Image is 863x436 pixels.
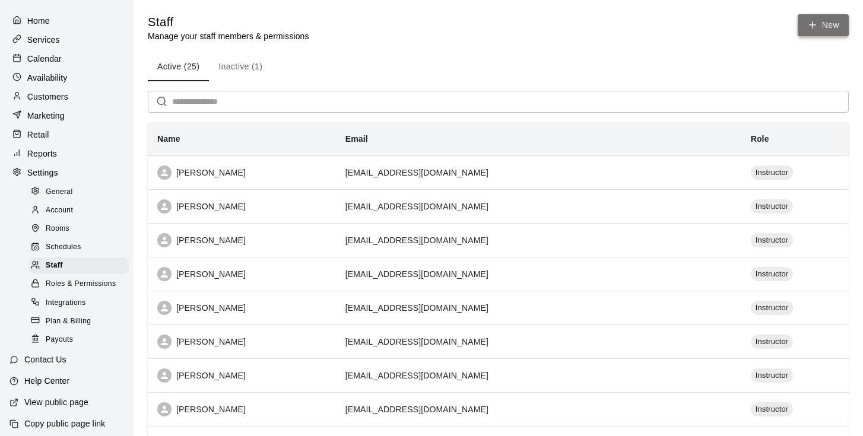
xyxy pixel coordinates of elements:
[28,202,129,219] div: Account
[751,166,794,180] div: Instructor
[751,267,794,281] div: Instructor
[28,239,129,256] div: Schedules
[9,145,124,163] a: Reports
[336,392,741,426] td: [EMAIL_ADDRESS][DOMAIN_NAME]
[9,12,124,30] a: Home
[9,69,124,87] a: Availability
[24,418,105,429] p: Copy public page link
[27,53,62,65] p: Calendar
[157,233,326,247] div: [PERSON_NAME]
[9,107,124,125] a: Marketing
[28,184,129,201] div: General
[9,88,124,106] a: Customers
[9,164,124,182] a: Settings
[336,291,741,324] td: [EMAIL_ADDRESS][DOMAIN_NAME]
[751,199,794,214] div: Instructor
[27,15,50,27] p: Home
[46,241,81,253] span: Schedules
[28,238,134,257] a: Schedules
[751,134,769,144] b: Role
[751,402,794,416] div: Instructor
[751,233,794,247] div: Instructor
[751,269,794,280] span: Instructor
[336,358,741,392] td: [EMAIL_ADDRESS][DOMAIN_NAME]
[9,31,124,49] a: Services
[28,257,134,275] a: Staff
[27,148,57,160] p: Reports
[9,126,124,144] a: Retail
[46,316,91,327] span: Plan & Billing
[24,375,69,387] p: Help Center
[751,303,794,314] span: Instructor
[751,404,794,415] span: Instructor
[157,166,326,180] div: [PERSON_NAME]
[28,332,129,348] div: Payouts
[28,221,129,237] div: Rooms
[157,335,326,349] div: [PERSON_NAME]
[27,129,49,141] p: Retail
[148,14,309,30] h5: Staff
[345,134,368,144] b: Email
[751,335,794,349] div: Instructor
[27,91,68,103] p: Customers
[46,297,86,309] span: Integrations
[336,324,741,358] td: [EMAIL_ADDRESS][DOMAIN_NAME]
[751,368,794,383] div: Instructor
[46,205,73,217] span: Account
[46,260,63,272] span: Staff
[751,201,794,212] span: Instructor
[336,223,741,257] td: [EMAIL_ADDRESS][DOMAIN_NAME]
[209,53,272,81] button: Inactive (1)
[46,334,73,346] span: Payouts
[751,370,794,381] span: Instructor
[46,223,69,235] span: Rooms
[28,276,129,292] div: Roles & Permissions
[28,295,129,311] div: Integrations
[751,167,794,179] span: Instructor
[27,34,60,46] p: Services
[28,275,134,294] a: Roles & Permissions
[46,278,116,290] span: Roles & Permissions
[27,72,68,84] p: Availability
[28,183,134,201] a: General
[28,257,129,274] div: Staff
[9,50,124,68] a: Calendar
[751,336,794,348] span: Instructor
[27,110,65,122] p: Marketing
[28,294,134,312] a: Integrations
[157,267,326,281] div: [PERSON_NAME]
[24,396,88,408] p: View public page
[157,199,326,214] div: [PERSON_NAME]
[157,301,326,315] div: [PERSON_NAME]
[336,257,741,291] td: [EMAIL_ADDRESS][DOMAIN_NAME]
[751,235,794,246] span: Instructor
[751,301,794,315] div: Instructor
[24,354,66,365] p: Contact Us
[28,330,134,349] a: Payouts
[148,30,309,42] p: Manage your staff members & permissions
[336,189,741,223] td: [EMAIL_ADDRESS][DOMAIN_NAME]
[148,53,209,81] button: Active (25)
[27,167,58,179] p: Settings
[157,402,326,416] div: [PERSON_NAME]
[28,220,134,238] a: Rooms
[28,313,129,330] div: Plan & Billing
[28,201,134,219] a: Account
[157,134,180,144] b: Name
[157,368,326,383] div: [PERSON_NAME]
[46,186,73,198] span: General
[336,155,741,189] td: [EMAIL_ADDRESS][DOMAIN_NAME]
[28,312,134,330] a: Plan & Billing
[798,14,849,36] a: New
